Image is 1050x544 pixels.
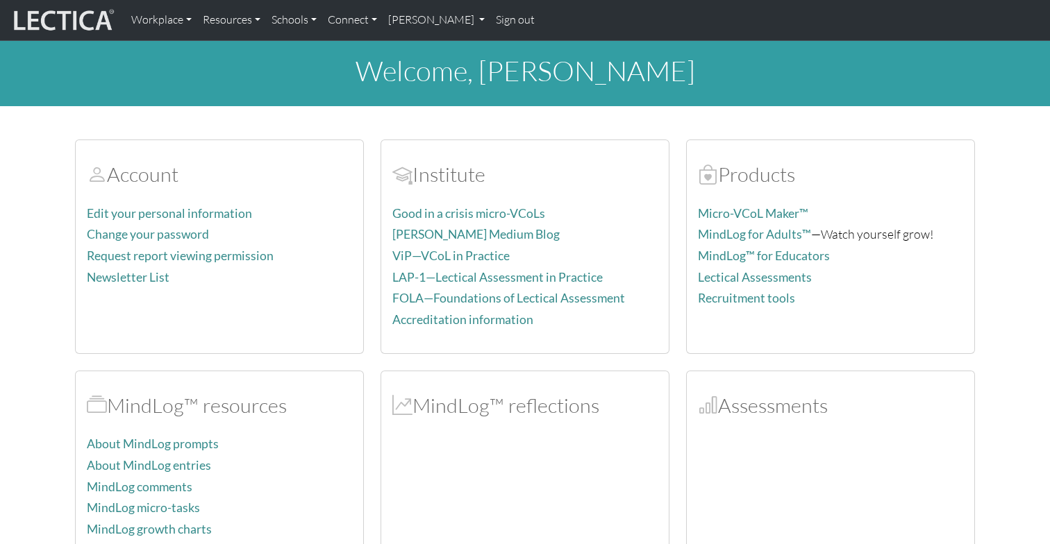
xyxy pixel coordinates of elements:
[266,6,322,35] a: Schools
[87,436,219,451] a: About MindLog prompts
[87,270,169,284] a: Newsletter List
[87,522,212,536] a: MindLog growth charts
[698,162,718,187] span: Products
[392,270,603,284] a: LAP-1—Lectical Assessment in Practice
[490,6,540,35] a: Sign out
[698,270,812,284] a: Lectical Assessments
[392,227,560,241] a: [PERSON_NAME] Medium Blog
[87,162,107,187] span: Account
[698,224,963,244] p: —Watch yourself grow!
[197,6,266,35] a: Resources
[392,291,625,305] a: FOLA—Foundations of Lectical Assessment
[698,162,963,187] h2: Products
[87,479,192,494] a: MindLog comments
[392,162,658,187] h2: Institute
[698,206,808,221] a: Micro-VCoL Maker™
[87,206,252,221] a: Edit your personal information
[383,6,490,35] a: [PERSON_NAME]
[698,248,830,263] a: MindLog™ for Educators
[392,393,658,418] h2: MindLog™ reflections
[392,206,545,221] a: Good in a crisis micro-VCoLs
[698,393,963,418] h2: Assessments
[392,162,412,187] span: Account
[87,393,107,418] span: MindLog™ resources
[392,248,510,263] a: ViP—VCoL in Practice
[87,393,352,418] h2: MindLog™ resources
[698,227,811,241] a: MindLog for Adults™
[87,227,209,241] a: Change your password
[87,500,200,515] a: MindLog micro-tasks
[126,6,197,35] a: Workplace
[322,6,383,35] a: Connect
[392,393,412,418] span: MindLog
[392,312,533,327] a: Accreditation information
[87,162,352,187] h2: Account
[87,248,274,263] a: Request report viewing permission
[698,291,795,305] a: Recruitment tools
[698,393,718,418] span: Assessments
[10,7,115,33] img: lecticalive
[87,458,211,473] a: About MindLog entries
